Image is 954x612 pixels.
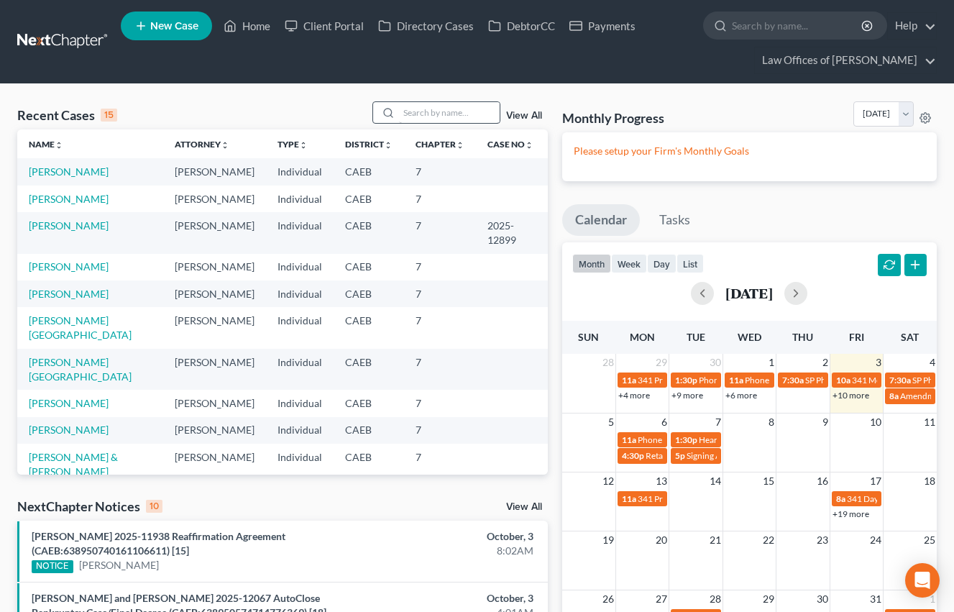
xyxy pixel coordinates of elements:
span: 6 [660,414,669,431]
td: 7 [404,158,476,185]
span: Fri [849,331,864,343]
td: CAEB [334,349,404,390]
span: Tue [687,331,705,343]
td: CAEB [334,186,404,212]
a: DebtorCC [481,13,562,39]
span: 10 [868,414,883,431]
td: 2025-12899 [476,212,547,253]
div: October, 3 [376,591,533,606]
td: 7 [404,390,476,416]
a: +4 more [618,390,650,401]
div: 10 [146,500,162,513]
td: [PERSON_NAME] [163,307,266,348]
span: 16 [815,472,830,490]
td: 7 [404,444,476,485]
span: 25 [922,531,937,549]
span: 4 [928,354,937,371]
td: 7 [404,254,476,280]
div: October, 3 [376,529,533,544]
div: Recent Cases [17,106,117,124]
span: Signing Appointment for [PERSON_NAME] & [PERSON_NAME] [687,450,924,461]
span: 11a [622,493,636,504]
span: 8a [836,493,845,504]
span: 11a [622,434,636,445]
div: 15 [101,109,117,122]
span: 5 [607,414,615,431]
a: [PERSON_NAME] 2025-11938 Reaffirmation Agreement (CAEB:638950740161106611) [15] [32,530,285,557]
div: NOTICE [32,560,73,573]
button: list [676,254,704,273]
td: CAEB [334,444,404,485]
span: 341 Prep for [PERSON_NAME] [638,493,754,504]
td: CAEB [334,307,404,348]
td: Individual [266,212,334,253]
i: unfold_more [456,141,464,150]
td: CAEB [334,280,404,307]
a: Case Nounfold_more [487,139,533,150]
a: [PERSON_NAME] [29,424,109,436]
span: 8 [767,414,776,431]
td: CAEB [334,212,404,253]
span: 31 [868,590,883,608]
span: 5p [675,450,685,461]
span: 19 [601,531,615,549]
input: Search by name... [732,12,863,39]
a: [PERSON_NAME][GEOGRAPHIC_DATA] [29,314,132,341]
td: 7 [404,307,476,348]
span: Mon [630,331,655,343]
a: Nameunfold_more [29,139,63,150]
span: 21 [708,531,723,549]
a: [PERSON_NAME] [29,219,109,232]
span: 341 Prep for [PERSON_NAME] [638,375,754,385]
h2: [DATE] [725,286,773,301]
span: 4:30p [622,450,644,461]
span: 17 [868,472,883,490]
span: 29 [654,354,669,371]
span: New Case [150,21,198,32]
span: 22 [761,531,776,549]
td: Individual [266,254,334,280]
span: Sun [578,331,599,343]
span: Phone Consultation for [PERSON_NAME] [745,375,902,385]
span: 29 [761,590,776,608]
a: Help [888,13,936,39]
td: [PERSON_NAME] [163,390,266,416]
span: 12 [601,472,615,490]
a: Home [216,13,278,39]
i: unfold_more [525,141,533,150]
a: Payments [562,13,643,39]
span: Retain Appointment for [PERSON_NAME] [646,450,804,461]
span: 7:30a [889,375,911,385]
span: 341 Day [847,493,879,504]
span: 9 [821,414,830,431]
td: [PERSON_NAME] [163,186,266,212]
td: 7 [404,417,476,444]
div: Open Intercom Messenger [905,563,940,598]
i: unfold_more [55,141,63,150]
a: +10 more [833,390,869,401]
span: Sat [901,331,919,343]
td: Individual [266,390,334,416]
span: Phone Consultation for [PERSON_NAME] [638,434,794,445]
span: 1 [928,590,937,608]
input: Search by name... [399,102,500,123]
a: Law Offices of [PERSON_NAME] [755,47,936,73]
span: 2 [821,354,830,371]
a: [PERSON_NAME] & [PERSON_NAME] [29,451,118,478]
span: 7 [714,414,723,431]
span: 10a [836,375,850,385]
a: [PERSON_NAME] [29,288,109,300]
a: [PERSON_NAME] [29,260,109,273]
span: 18 [922,472,937,490]
a: View All [506,111,542,121]
td: CAEB [334,417,404,444]
td: Individual [266,158,334,185]
td: 7 [404,186,476,212]
i: unfold_more [299,141,308,150]
span: 3 [874,354,883,371]
span: 28 [601,354,615,371]
span: Phone Consultation for [PERSON_NAME] [699,375,856,385]
span: 13 [654,472,669,490]
a: [PERSON_NAME][GEOGRAPHIC_DATA] [29,356,132,383]
td: 7 [404,212,476,253]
